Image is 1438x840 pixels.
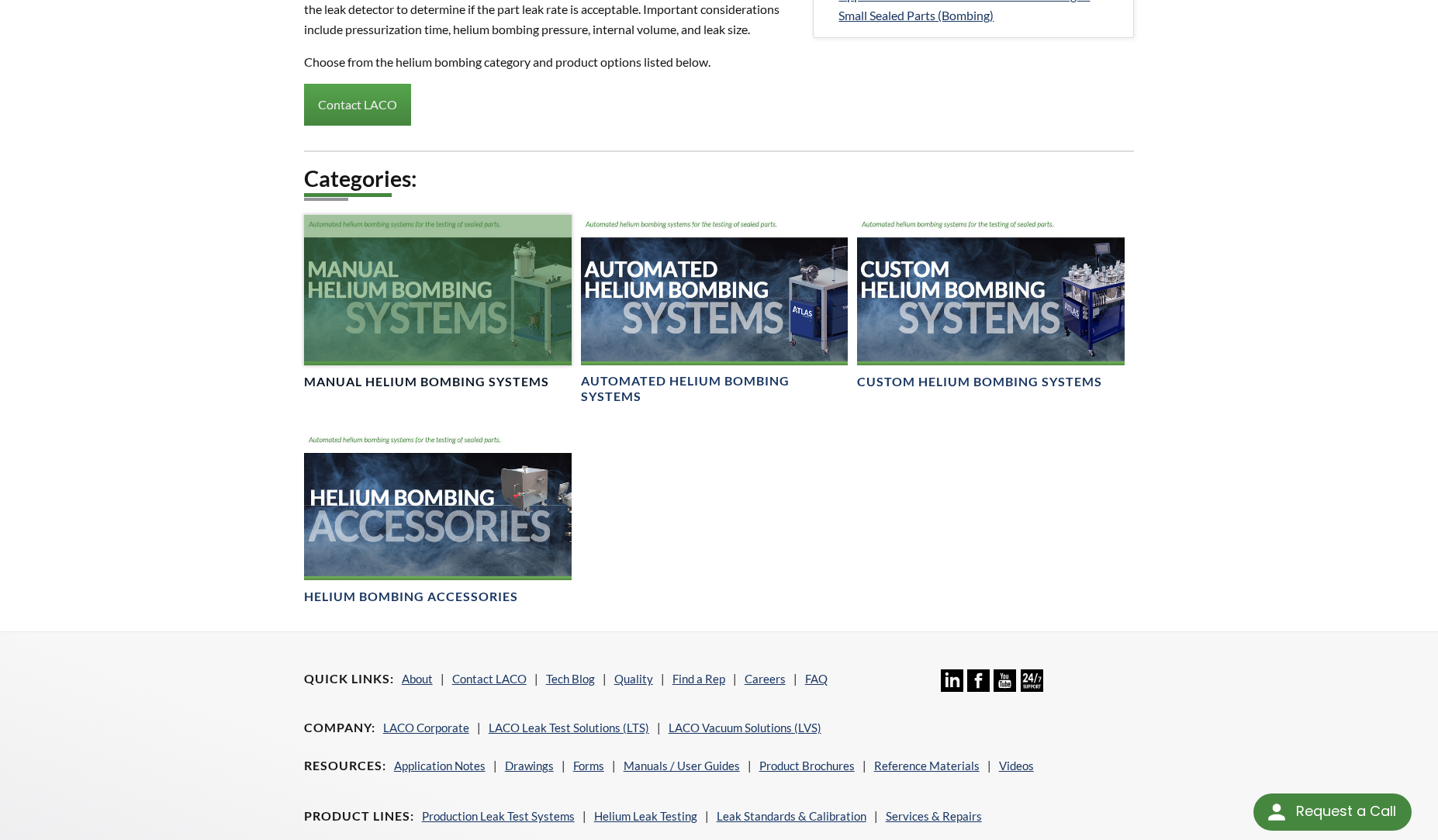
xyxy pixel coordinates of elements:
h4: Company [304,720,375,736]
a: Helium Bombing Accessories BannerHelium Bombing Accessories [304,430,572,606]
a: Contact LACO [452,672,527,686]
a: Drawings [505,759,554,773]
a: Leak Standards & Calibration [717,809,866,823]
a: Careers [745,672,786,686]
a: Production Leak Test Systems [422,809,575,823]
a: Helium Leak Testing [594,809,697,823]
a: Quality [614,672,653,686]
a: About [402,672,433,686]
a: Reference Materials [874,759,980,773]
h4: Product Lines [304,808,414,824]
a: Automated Helium Bombing Systems BannerAutomated Helium Bombing Systems [581,215,849,406]
h4: Helium Bombing Accessories [304,589,518,605]
a: Custom Helium Bombing Chambers BannerCustom Helium Bombing Systems [857,215,1125,390]
a: Manuals / User Guides [624,759,740,773]
p: Choose from the helium bombing category and product options listed below. [304,52,795,72]
h4: Resources [304,758,386,774]
a: Application Notes [394,759,486,773]
h4: Automated Helium Bombing Systems [581,373,849,406]
a: Services & Repairs [886,809,982,823]
h4: Manual Helium Bombing Systems [304,374,549,390]
a: Videos [999,759,1034,773]
img: round button [1264,800,1289,824]
h2: Categories: [304,164,1135,193]
a: LACO Corporate [383,721,469,735]
h4: Custom Helium Bombing Systems [857,374,1102,390]
a: Product Brochures [759,759,855,773]
a: FAQ [805,672,828,686]
a: Manual Helium Bombing Systems BannerManual Helium Bombing Systems [304,215,572,390]
a: Tech Blog [546,672,595,686]
div: Request a Call [1296,793,1396,829]
a: 24/7 Support [1021,680,1043,694]
a: Contact LACO [304,84,411,126]
a: Forms [573,759,604,773]
h4: Quick Links [304,671,394,687]
a: Find a Rep [672,672,725,686]
a: LACO Leak Test Solutions (LTS) [489,721,649,735]
div: Request a Call [1253,793,1412,831]
img: 24/7 Support Icon [1021,669,1043,692]
a: LACO Vacuum Solutions (LVS) [669,721,821,735]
